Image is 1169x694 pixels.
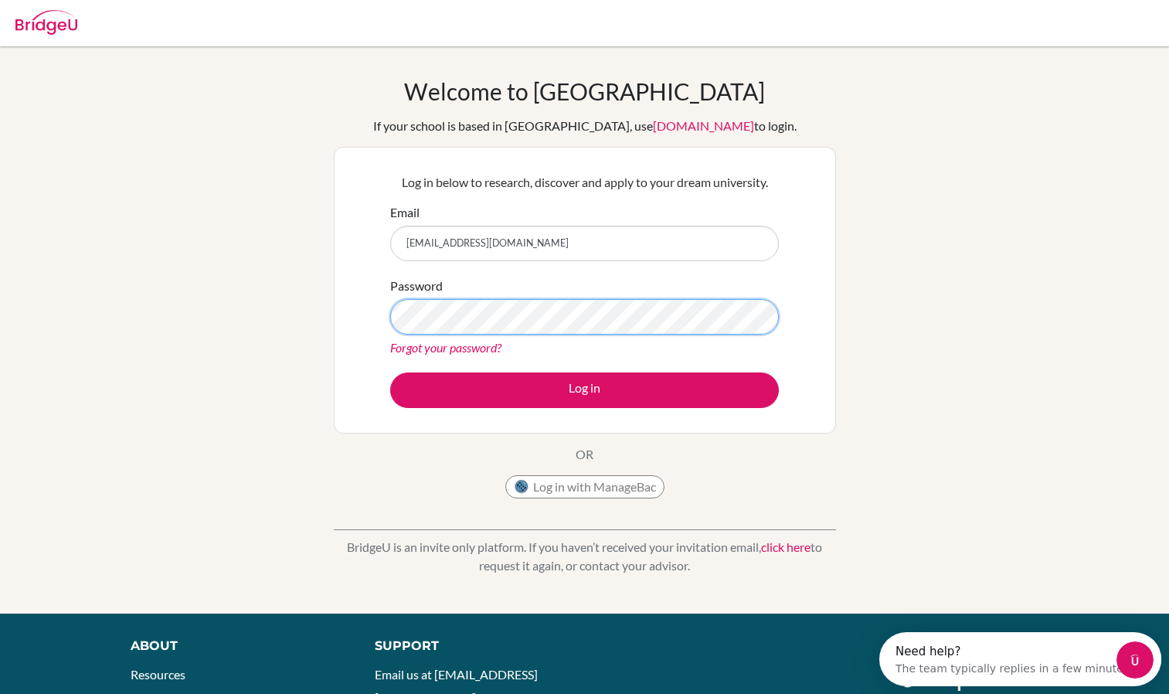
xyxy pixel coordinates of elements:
div: The team typically replies in a few minutes. [16,26,253,42]
iframe: Intercom live chat discovery launcher [879,632,1161,686]
div: Open Intercom Messenger [6,6,299,49]
a: Forgot your password? [390,340,501,355]
iframe: Intercom live chat [1116,641,1154,679]
a: click here [761,539,810,554]
p: BridgeU is an invite only platform. If you haven’t received your invitation email, to request it ... [334,538,836,575]
a: Resources [131,667,185,682]
div: If your school is based in [GEOGRAPHIC_DATA], use to login. [373,117,797,135]
img: Bridge-U [15,10,77,35]
p: Log in below to research, discover and apply to your dream university. [390,173,779,192]
a: [DOMAIN_NAME] [653,118,754,133]
button: Log in [390,373,779,408]
button: Log in with ManageBac [505,475,664,498]
label: Email [390,203,420,222]
p: OR [576,445,593,464]
div: Support [375,637,569,655]
h1: Welcome to [GEOGRAPHIC_DATA] [404,77,765,105]
label: Password [390,277,443,295]
div: Need help? [16,13,253,26]
div: About [131,637,340,655]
